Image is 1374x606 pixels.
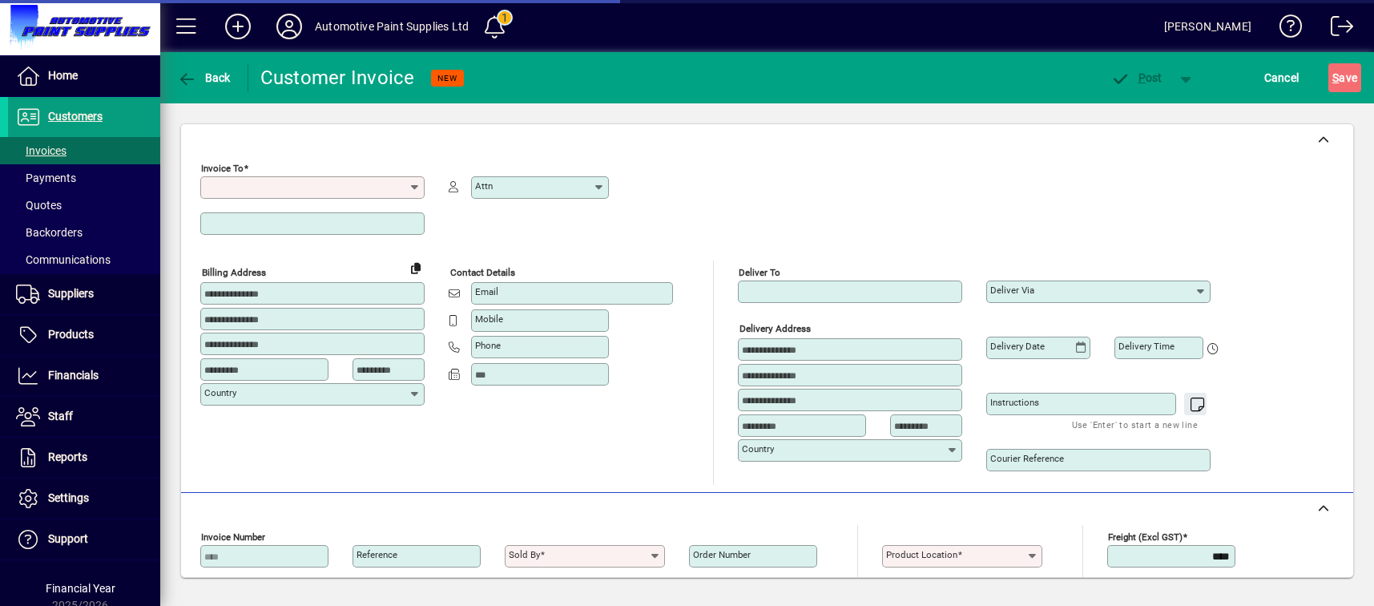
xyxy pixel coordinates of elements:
[48,491,89,504] span: Settings
[8,274,160,314] a: Suppliers
[48,369,99,382] span: Financials
[16,253,111,266] span: Communications
[48,287,94,300] span: Suppliers
[16,199,62,212] span: Quotes
[8,397,160,437] a: Staff
[201,531,265,543] mat-label: Invoice number
[8,519,160,560] a: Support
[212,12,264,41] button: Add
[1332,65,1357,91] span: ave
[48,328,94,341] span: Products
[886,549,957,560] mat-label: Product location
[1264,65,1299,91] span: Cancel
[8,315,160,355] a: Products
[475,286,498,297] mat-label: Email
[1328,63,1361,92] button: Save
[1260,63,1303,92] button: Cancel
[8,356,160,396] a: Financials
[1164,14,1251,39] div: [PERSON_NAME]
[8,137,160,164] a: Invoices
[48,532,88,545] span: Support
[48,410,73,422] span: Staff
[48,110,103,123] span: Customers
[160,63,248,92] app-page-header-button: Back
[475,340,501,351] mat-label: Phone
[8,438,160,478] a: Reports
[8,56,160,96] a: Home
[475,313,503,325] mat-label: Mobile
[16,226,83,239] span: Backorders
[264,12,315,41] button: Profile
[990,397,1039,408] mat-label: Instructions
[16,172,76,184] span: Payments
[8,219,160,246] a: Backorders
[1319,3,1354,55] a: Logout
[693,549,751,560] mat-label: Order number
[315,14,469,39] div: Automotive Paint Supplies Ltd
[990,453,1064,464] mat-label: Courier Reference
[173,63,235,92] button: Back
[201,163,244,174] mat-label: Invoice To
[1108,531,1183,543] mat-label: Freight (excl GST)
[260,65,415,91] div: Customer Invoice
[1118,341,1175,352] mat-label: Delivery time
[1072,415,1198,434] mat-hint: Use 'Enter' to start a new line
[1102,63,1171,92] button: Post
[48,450,87,463] span: Reports
[48,69,78,82] span: Home
[1110,71,1162,84] span: ost
[177,71,231,84] span: Back
[357,549,397,560] mat-label: Reference
[204,387,236,398] mat-label: Country
[1138,71,1146,84] span: P
[990,285,1034,296] mat-label: Deliver via
[742,443,774,454] mat-label: Country
[475,180,493,192] mat-label: Attn
[46,582,115,595] span: Financial Year
[990,341,1045,352] mat-label: Delivery date
[16,144,66,157] span: Invoices
[403,255,429,281] button: Copy to Delivery address
[437,73,457,83] span: NEW
[509,549,540,560] mat-label: Sold by
[739,267,780,278] mat-label: Deliver To
[8,479,160,519] a: Settings
[1332,71,1339,84] span: S
[8,246,160,273] a: Communications
[8,192,160,219] a: Quotes
[8,164,160,192] a: Payments
[1267,3,1303,55] a: Knowledge Base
